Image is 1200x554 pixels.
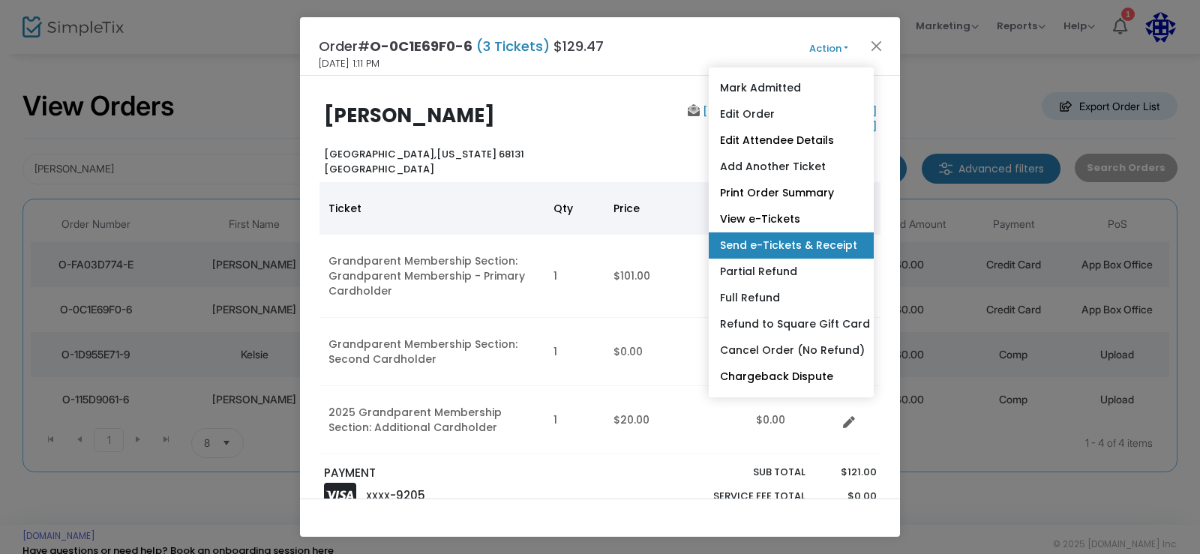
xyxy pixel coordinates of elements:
[319,36,604,56] h4: Order# $129.47
[709,127,874,154] a: Edit Attendee Details
[709,206,874,232] a: View e-Tickets
[709,154,874,180] a: Add Another Ticket
[709,311,874,337] a: Refund to Square Gift Card
[544,386,604,454] td: 1
[604,318,747,386] td: $0.00
[366,490,390,502] span: XXXX
[544,182,604,235] th: Qty
[747,386,837,454] td: $0.00
[390,487,425,503] span: -9205
[370,37,472,55] span: O-0C1E69F0-6
[604,386,747,454] td: $20.00
[324,102,495,129] b: [PERSON_NAME]
[319,182,880,454] div: Data table
[604,182,747,235] th: Price
[544,318,604,386] td: 1
[324,147,524,176] b: [US_STATE] 68131 [GEOGRAPHIC_DATA]
[324,147,436,161] span: [GEOGRAPHIC_DATA],
[319,56,379,71] span: [DATE] 1:11 PM
[867,36,886,55] button: Close
[709,285,874,311] a: Full Refund
[324,465,593,482] p: PAYMENT
[709,232,874,259] a: Send e-Tickets & Receipt
[319,318,544,386] td: Grandparent Membership Section: Second Cardholder
[709,364,874,390] a: Chargeback Dispute
[709,259,874,285] a: Partial Refund
[709,180,874,206] a: Print Order Summary
[709,75,874,101] a: Mark Admitted
[678,465,805,480] p: Sub total
[820,465,876,480] p: $121.00
[709,337,874,364] a: Cancel Order (No Refund)
[709,101,874,127] a: Edit Order
[319,235,544,318] td: Grandparent Membership Section: Grandparent Membership - Primary Cardholder
[319,386,544,454] td: 2025 Grandparent Membership Section: Additional Cardholder
[604,235,747,318] td: $101.00
[678,489,805,504] p: Service Fee Total
[472,37,553,55] span: (3 Tickets)
[319,182,544,235] th: Ticket
[784,40,874,57] button: Action
[544,235,604,318] td: 1
[820,489,876,504] p: $0.00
